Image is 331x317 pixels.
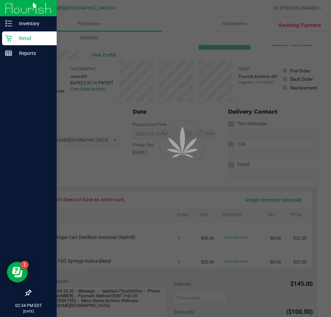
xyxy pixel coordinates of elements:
[5,50,12,57] inline-svg: Reports
[5,20,12,27] inline-svg: Inventory
[12,34,54,42] p: Retail
[12,19,54,28] p: Inventory
[7,262,28,282] iframe: Resource center
[5,35,12,42] inline-svg: Retail
[12,49,54,57] p: Reports
[3,309,54,314] p: [DATE]
[20,261,29,269] iframe: Resource center unread badge
[3,302,54,309] p: 02:34 PM EDT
